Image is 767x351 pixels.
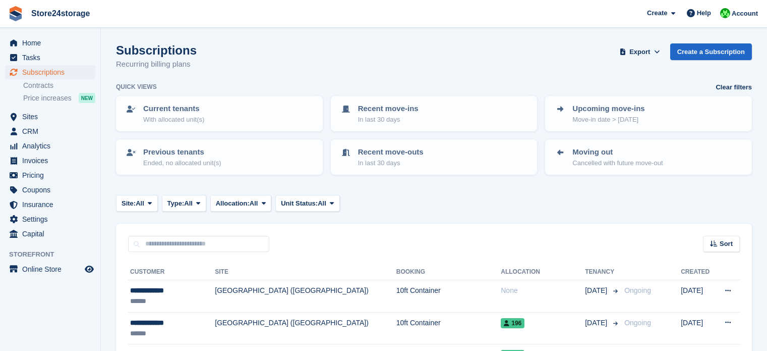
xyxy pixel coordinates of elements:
[5,197,95,212] a: menu
[275,195,339,212] button: Unit Status: All
[546,97,751,130] a: Upcoming move-ins Move-in date > [DATE]
[5,227,95,241] a: menu
[216,198,250,209] span: Allocation:
[22,168,83,182] span: Pricing
[358,158,424,168] p: In last 30 days
[332,97,537,130] a: Recent move-ins In last 30 days
[585,264,620,280] th: Tenancy
[22,212,83,226] span: Settings
[143,115,204,125] p: With allocated unit(s)
[332,140,537,174] a: Recent move-outs In last 30 days
[136,198,144,209] span: All
[23,81,95,90] a: Contracts
[215,312,396,344] td: [GEOGRAPHIC_DATA] ([GEOGRAPHIC_DATA])
[23,92,95,104] a: Price increases NEW
[128,264,215,280] th: Customer
[585,285,609,296] span: [DATE]
[396,280,501,313] td: 10ft Container
[5,262,95,276] a: menu
[27,5,94,22] a: Store24storage
[501,285,585,296] div: None
[5,65,95,79] a: menu
[22,154,83,168] span: Invoices
[5,183,95,197] a: menu
[501,318,524,328] span: 196
[22,227,83,241] span: Capital
[618,43,662,60] button: Export
[9,249,100,260] span: Storefront
[572,103,644,115] p: Upcoming move-ins
[572,158,663,168] p: Cancelled with future move-out
[22,51,83,65] span: Tasks
[143,146,221,158] p: Previous tenants
[5,139,95,153] a: menu
[22,197,83,212] span: Insurance
[162,195,206,212] button: Type: All
[358,115,419,125] p: In last 30 days
[697,8,711,18] span: Help
[117,97,322,130] a: Current tenants With allocated unit(s)
[116,82,157,91] h6: Quick views
[732,9,758,19] span: Account
[122,198,136,209] span: Site:
[143,158,221,168] p: Ended, no allocated unit(s)
[22,124,83,138] span: CRM
[318,198,326,209] span: All
[5,212,95,226] a: menu
[116,59,197,70] p: Recurring billing plans
[250,198,258,209] span: All
[5,168,95,182] a: menu
[720,8,730,18] img: Tracy Harper
[281,198,318,209] span: Unit Status:
[396,312,501,344] td: 10ft Container
[585,318,609,328] span: [DATE]
[681,280,715,313] td: [DATE]
[184,198,193,209] span: All
[167,198,185,209] span: Type:
[210,195,272,212] button: Allocation: All
[5,124,95,138] a: menu
[716,82,752,92] a: Clear filters
[681,264,715,280] th: Created
[8,6,23,21] img: stora-icon-8386f47178a22dfd0bd8f6a31ec36ba5ce8667c1dd55bd0f319d3a0aa187defe.svg
[501,264,585,280] th: Allocation
[624,319,651,327] span: Ongoing
[22,139,83,153] span: Analytics
[22,110,83,124] span: Sites
[681,312,715,344] td: [DATE]
[83,263,95,275] a: Preview store
[396,264,501,280] th: Booking
[116,195,158,212] button: Site: All
[5,154,95,168] a: menu
[647,8,667,18] span: Create
[720,239,733,249] span: Sort
[572,115,644,125] p: Move-in date > [DATE]
[5,51,95,65] a: menu
[79,93,95,103] div: NEW
[143,103,204,115] p: Current tenants
[116,43,197,57] h1: Subscriptions
[117,140,322,174] a: Previous tenants Ended, no allocated unit(s)
[22,262,83,276] span: Online Store
[22,36,83,50] span: Home
[670,43,752,60] a: Create a Subscription
[624,286,651,294] span: Ongoing
[5,36,95,50] a: menu
[572,146,663,158] p: Moving out
[358,103,419,115] p: Recent move-ins
[22,183,83,197] span: Coupons
[215,264,396,280] th: Site
[358,146,424,158] p: Recent move-outs
[23,93,72,103] span: Price increases
[22,65,83,79] span: Subscriptions
[546,140,751,174] a: Moving out Cancelled with future move-out
[215,280,396,313] td: [GEOGRAPHIC_DATA] ([GEOGRAPHIC_DATA])
[629,47,650,57] span: Export
[5,110,95,124] a: menu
